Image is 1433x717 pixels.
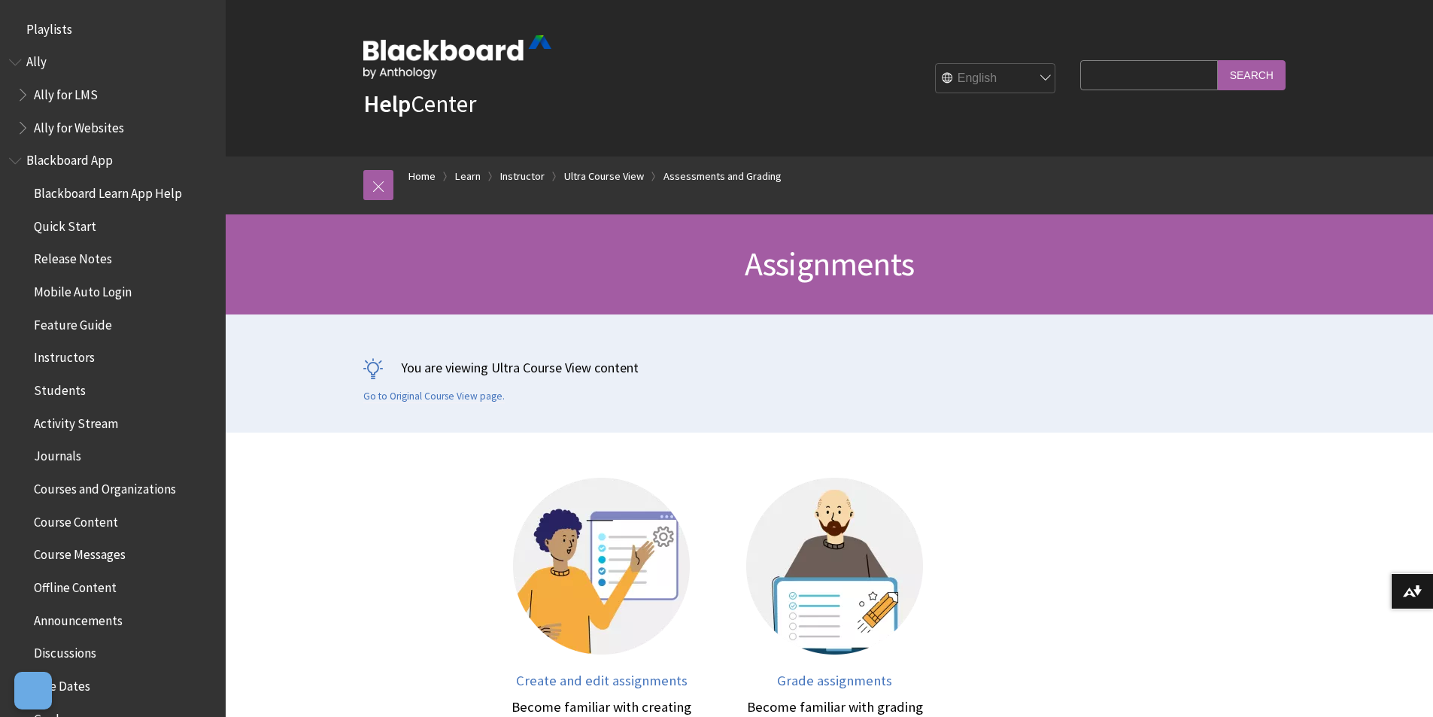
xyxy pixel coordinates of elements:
span: Course Messages [34,542,126,563]
a: Assessments and Grading [663,167,782,186]
a: Ultra Course View [564,167,644,186]
span: Mobile Auto Login [34,279,132,299]
a: Go to Original Course View page. [363,390,505,403]
span: Playlists [26,17,72,37]
span: Ally for LMS [34,82,98,102]
span: Offline Content [34,575,117,595]
span: Ally [26,50,47,70]
img: Illustration of a person editing a page [513,478,690,655]
strong: Help [363,89,411,119]
span: Due Dates [34,673,90,694]
span: Discussions [34,640,96,661]
select: Site Language Selector [936,64,1056,94]
span: Course Content [34,509,118,530]
span: Assignments [745,243,914,284]
nav: Book outline for Playlists [9,17,217,42]
span: Announcements [34,608,123,628]
span: Release Notes [34,247,112,267]
input: Search [1218,60,1286,90]
nav: Book outline for Anthology Ally Help [9,50,217,141]
span: Instructors [34,345,95,366]
span: Grade assignments [777,672,892,689]
a: HelpCenter [363,89,476,119]
span: Activity Stream [34,411,118,431]
span: Create and edit assignments [516,672,688,689]
a: Learn [455,167,481,186]
span: Ally for Websites [34,115,124,135]
span: Journals [34,444,81,464]
img: Blackboard by Anthology [363,35,551,79]
a: Home [408,167,436,186]
span: Blackboard App [26,148,113,169]
span: Students [34,378,86,398]
button: Open Preferences [14,672,52,709]
span: Courses and Organizations [34,476,176,497]
p: You are viewing Ultra Course View content [363,358,1296,377]
span: Blackboard Learn App Help [34,181,182,201]
span: Quick Start [34,214,96,234]
img: Illustration of a person grading an assignment [746,478,923,655]
a: Instructor [500,167,545,186]
span: Feature Guide [34,312,112,333]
